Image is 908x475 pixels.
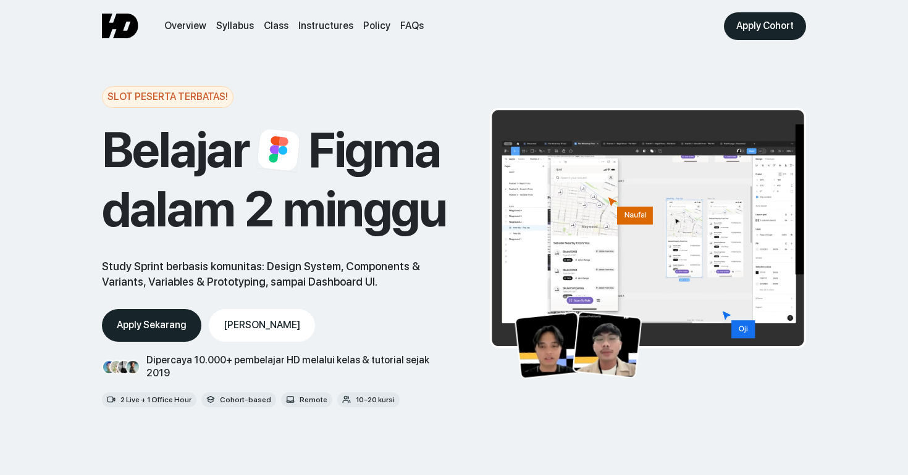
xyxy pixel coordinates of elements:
a: FAQs [400,20,424,33]
a: Overview [164,20,206,33]
div: 2 Live + 1 Office Hour [120,394,191,407]
a: Class [264,20,288,33]
a: Syllabus [216,20,254,33]
div: Cohort-based [220,394,271,407]
div: Slot Peserta Terbatas! [107,91,228,104]
div: Figma [308,120,440,180]
div: Study Sprint berbasis komunitas: Design System, Components & Variants, Variables & Prototyping, s... [102,258,453,289]
div: Dipercaya 10.000+ pembelajar HD melalui kelas & tutorial sejak 2019 [146,354,453,380]
div: [PERSON_NAME] [224,319,300,332]
a: [PERSON_NAME] [209,309,315,342]
div: 10–20 kursi [356,394,395,407]
div: dalam [102,180,235,239]
div: 2 [245,180,273,239]
div: Remote [300,394,327,407]
div: Apply Sekarang [117,319,187,332]
div: minggu [283,180,447,239]
div: Belajar [102,120,249,180]
a: Apply Cohort [724,12,806,40]
a: Policy [363,20,390,33]
a: Apply Sekarang [102,309,201,342]
a: Instructures [298,20,353,33]
div: Apply Cohort [736,20,794,33]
